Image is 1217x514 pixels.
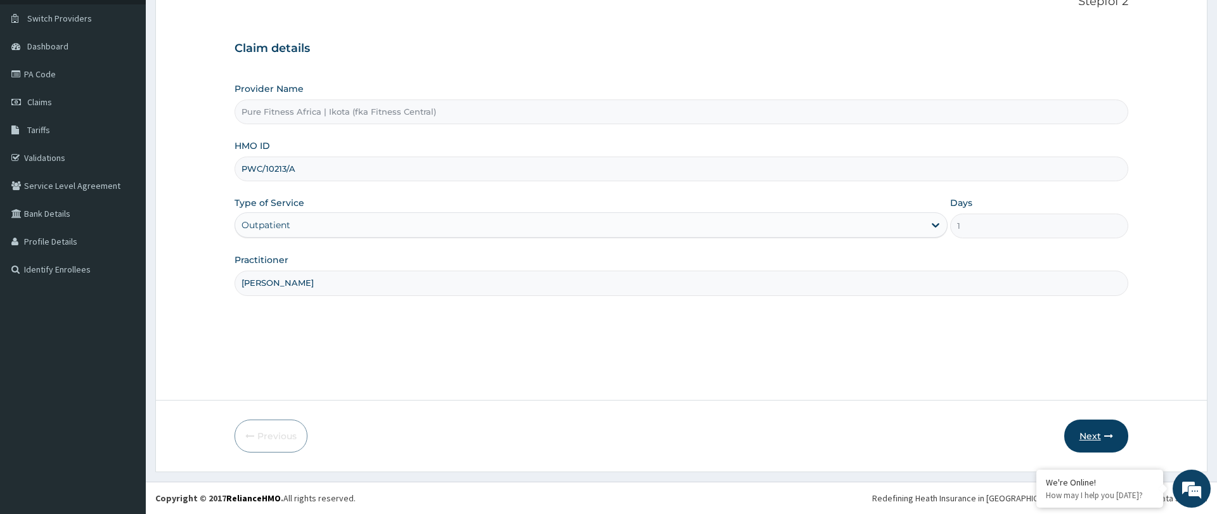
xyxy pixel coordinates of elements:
[1046,490,1154,501] p: How may I help you today?
[235,82,304,95] label: Provider Name
[235,42,1128,56] h3: Claim details
[1064,420,1128,453] button: Next
[27,96,52,108] span: Claims
[27,124,50,136] span: Tariffs
[27,41,68,52] span: Dashboard
[235,157,1128,181] input: Enter HMO ID
[235,254,288,266] label: Practitioner
[950,196,972,209] label: Days
[235,420,307,453] button: Previous
[235,271,1128,295] input: Enter Name
[226,492,281,504] a: RelianceHMO
[155,492,283,504] strong: Copyright © 2017 .
[872,492,1207,504] div: Redefining Heath Insurance in [GEOGRAPHIC_DATA] using Telemedicine and Data Science!
[23,63,51,95] img: d_794563401_company_1708531726252_794563401
[27,13,92,24] span: Switch Providers
[66,71,213,87] div: Chat with us now
[74,160,175,288] span: We're online!
[235,139,270,152] label: HMO ID
[235,196,304,209] label: Type of Service
[208,6,238,37] div: Minimize live chat window
[6,346,241,390] textarea: Type your message and hit 'Enter'
[146,482,1217,514] footer: All rights reserved.
[1046,477,1154,488] div: We're Online!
